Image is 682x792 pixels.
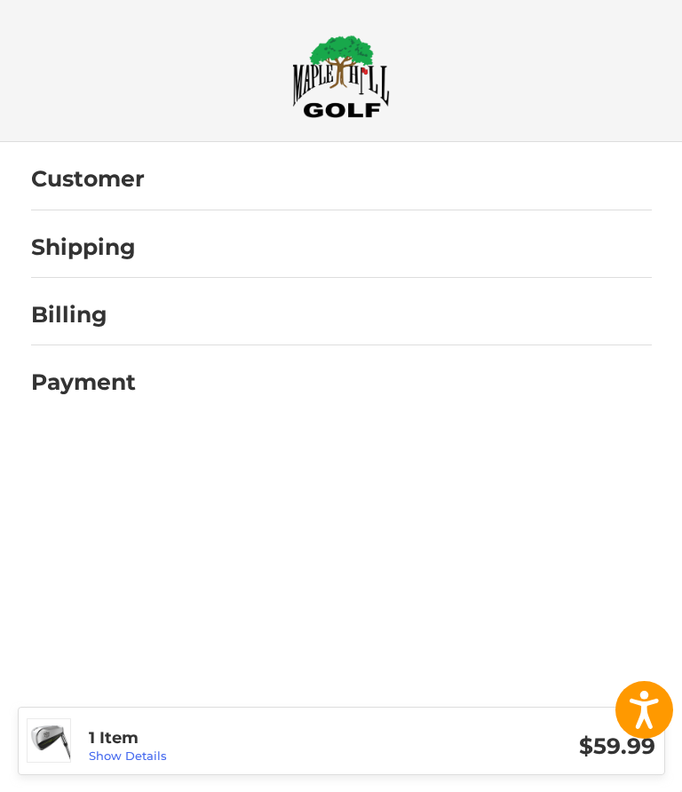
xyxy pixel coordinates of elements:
[28,719,70,762] img: Wilson Staff Launch Pad 2 Single Iron
[31,165,145,193] h2: Customer
[89,748,167,763] a: Show Details
[89,728,372,748] h3: 1 Item
[31,234,136,261] h2: Shipping
[372,733,655,760] h3: $59.99
[292,35,390,118] img: Maple Hill Golf
[31,301,135,329] h2: Billing
[31,368,136,396] h2: Payment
